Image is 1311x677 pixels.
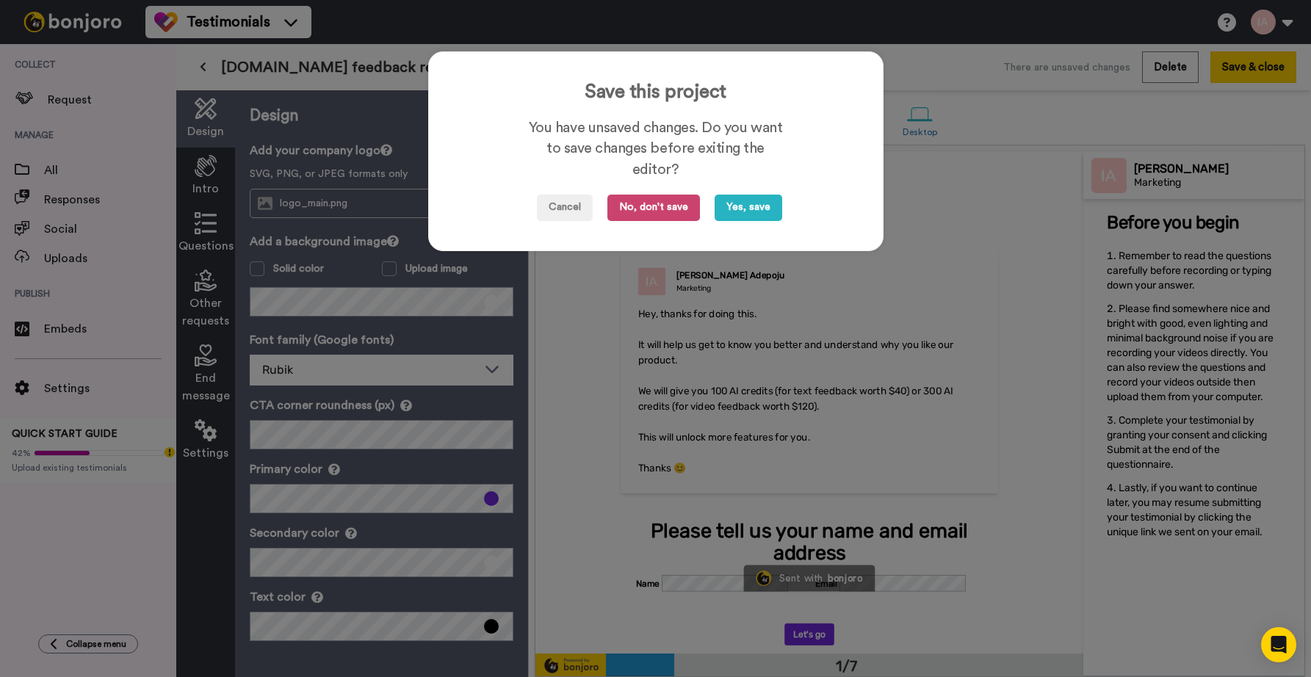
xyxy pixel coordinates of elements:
button: Cancel [537,195,593,221]
button: No, don't save [607,195,700,221]
div: Open Intercom Messenger [1261,627,1296,662]
button: Yes, save [715,195,782,221]
div: You have unsaved changes. Do you want to save changes before exiting the editor? [527,117,784,181]
h3: Save this project [458,82,853,103]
